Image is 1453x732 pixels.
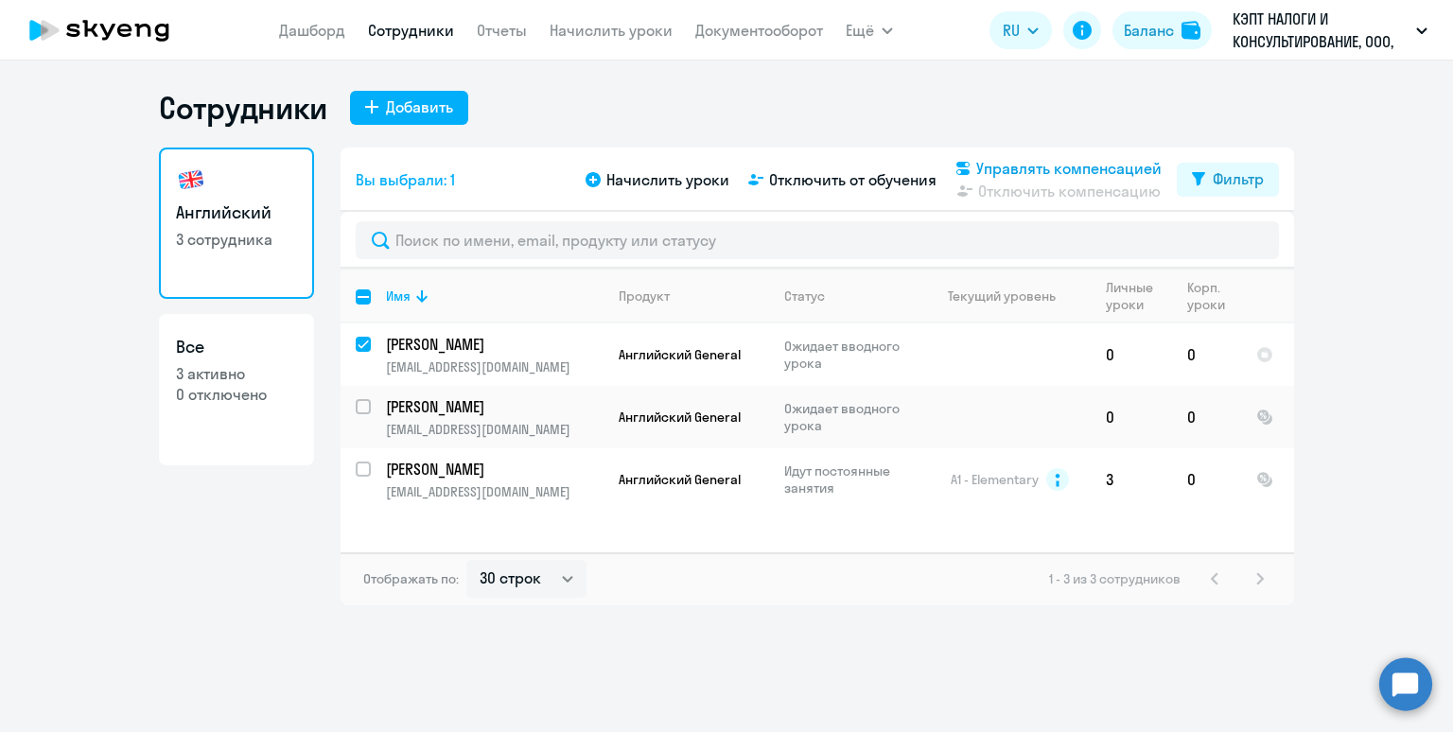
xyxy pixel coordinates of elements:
[695,21,823,40] a: Документооборот
[159,148,314,299] a: Английский3 сотрудника
[386,396,603,417] a: [PERSON_NAME]
[1003,19,1020,42] span: RU
[176,363,297,384] p: 3 активно
[386,459,600,479] p: [PERSON_NAME]
[989,11,1052,49] button: RU
[619,346,741,363] span: Английский General
[176,229,297,250] p: 3 сотрудника
[386,334,600,355] p: [PERSON_NAME]
[1187,279,1228,313] div: Корп. уроки
[1172,386,1241,448] td: 0
[356,221,1279,259] input: Поиск по имени, email, продукту или статусу
[1172,323,1241,386] td: 0
[386,334,603,355] a: [PERSON_NAME]
[1106,279,1159,313] div: Личные уроки
[386,358,603,375] p: [EMAIL_ADDRESS][DOMAIN_NAME]
[619,288,768,305] div: Продукт
[386,288,603,305] div: Имя
[948,288,1056,305] div: Текущий уровень
[550,21,673,40] a: Начислить уроки
[930,288,1090,305] div: Текущий уровень
[769,168,937,191] span: Отключить от обучения
[386,396,600,417] p: [PERSON_NAME]
[1124,19,1174,42] div: Баланс
[619,288,670,305] div: Продукт
[1049,570,1181,587] span: 1 - 3 из 3 сотрудников
[846,11,893,49] button: Ещё
[159,314,314,465] a: Все3 активно0 отключено
[784,338,914,372] p: Ожидает вводного урока
[363,570,459,587] span: Отображать по:
[368,21,454,40] a: Сотрудники
[951,471,1039,488] span: A1 - Elementary
[386,288,411,305] div: Имя
[606,168,729,191] span: Начислить уроки
[1233,8,1409,53] p: КЭПТ НАЛОГИ И КОНСУЛЬТИРОВАНИЕ, ООО, Договор 2025 постоплата
[619,409,741,426] span: Английский General
[1091,386,1172,448] td: 0
[176,200,297,225] h3: Английский
[619,471,741,488] span: Английский General
[176,335,297,359] h3: Все
[976,157,1162,180] span: Управлять компенсацией
[279,21,345,40] a: Дашборд
[386,96,453,118] div: Добавить
[176,384,297,405] p: 0 отключено
[846,19,874,42] span: Ещё
[784,400,914,434] p: Ожидает вводного урока
[1223,8,1437,53] button: КЭПТ НАЛОГИ И КОНСУЛЬТИРОВАНИЕ, ООО, Договор 2025 постоплата
[1187,279,1240,313] div: Корп. уроки
[356,168,455,191] span: Вы выбрали: 1
[350,91,468,125] button: Добавить
[176,165,206,195] img: english
[1182,21,1200,40] img: balance
[386,421,603,438] p: [EMAIL_ADDRESS][DOMAIN_NAME]
[784,288,825,305] div: Статус
[1091,448,1172,511] td: 3
[1112,11,1212,49] button: Балансbalance
[386,459,603,479] a: [PERSON_NAME]
[477,21,527,40] a: Отчеты
[1172,448,1241,511] td: 0
[784,462,914,497] p: Идут постоянные занятия
[784,288,914,305] div: Статус
[1177,163,1279,197] button: Фильтр
[1091,323,1172,386] td: 0
[1213,167,1264,190] div: Фильтр
[1106,279,1171,313] div: Личные уроки
[386,483,603,500] p: [EMAIL_ADDRESS][DOMAIN_NAME]
[159,89,327,127] h1: Сотрудники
